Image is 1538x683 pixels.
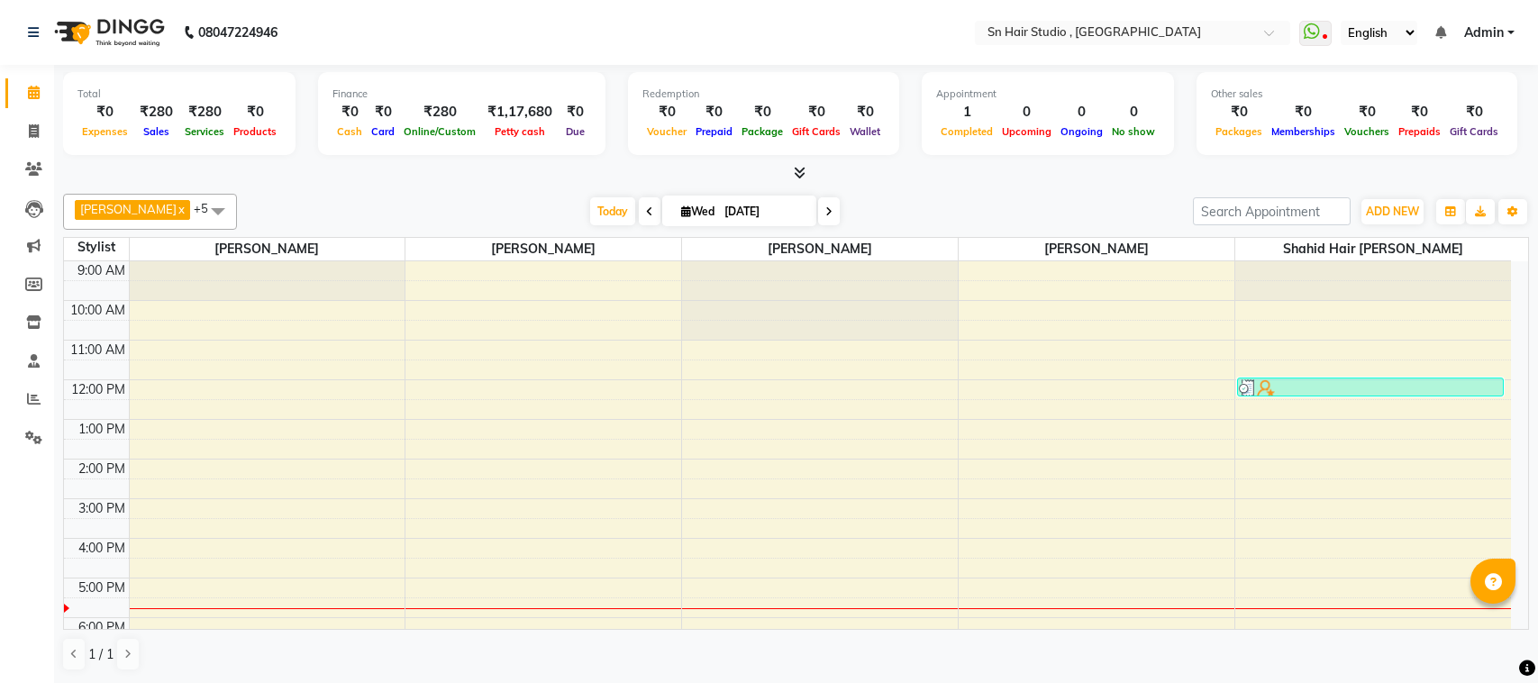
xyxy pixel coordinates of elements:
div: ₹0 [737,102,787,123]
div: 1 [936,102,997,123]
span: 1 / 1 [88,645,114,664]
span: [PERSON_NAME] [682,238,958,260]
span: [PERSON_NAME] [130,238,405,260]
div: 0 [1107,102,1160,123]
span: Vouchers [1340,125,1394,138]
div: 0 [1056,102,1107,123]
div: Other sales [1211,87,1503,102]
div: ₹0 [560,102,591,123]
div: [PERSON_NAME], TK01, 11:55 AM-12:25 PM, Hair Wash Women -Hair Upto Back [1238,378,1504,396]
span: +5 [194,201,222,215]
span: Voucher [642,125,691,138]
span: Products [229,125,281,138]
div: 12:00 PM [68,380,129,399]
span: Ongoing [1056,125,1107,138]
div: ₹280 [399,102,480,123]
span: Expenses [77,125,132,138]
div: Finance [332,87,591,102]
b: 08047224946 [198,7,278,58]
div: ₹0 [77,102,132,123]
div: ₹0 [845,102,885,123]
span: Card [367,125,399,138]
div: ₹0 [1445,102,1503,123]
div: ₹280 [180,102,229,123]
span: Prepaids [1394,125,1445,138]
span: Completed [936,125,997,138]
div: 4:00 PM [75,539,129,558]
span: Gift Cards [787,125,845,138]
span: Due [561,125,589,138]
div: ₹0 [1267,102,1340,123]
span: [PERSON_NAME] [80,202,177,216]
div: ₹0 [1394,102,1445,123]
span: Services [180,125,229,138]
div: ₹0 [787,102,845,123]
span: Petty cash [490,125,550,138]
div: Redemption [642,87,885,102]
span: Cash [332,125,367,138]
span: Memberships [1267,125,1340,138]
span: Packages [1211,125,1267,138]
div: Stylist [64,238,129,257]
img: logo [46,7,169,58]
div: Total [77,87,281,102]
span: Prepaid [691,125,737,138]
div: Appointment [936,87,1160,102]
input: 2025-09-03 [719,198,809,225]
span: ADD NEW [1366,205,1419,218]
span: shahid hair [PERSON_NAME] [1235,238,1511,260]
div: ₹0 [1211,102,1267,123]
span: Package [737,125,787,138]
div: ₹0 [642,102,691,123]
div: ₹280 [132,102,180,123]
div: 5:00 PM [75,578,129,597]
div: 11:00 AM [67,341,129,360]
button: ADD NEW [1361,199,1424,224]
span: Online/Custom [399,125,480,138]
div: 6:00 PM [75,618,129,637]
span: [PERSON_NAME] [405,238,681,260]
div: ₹1,17,680 [480,102,560,123]
span: [PERSON_NAME] [959,238,1234,260]
span: Sales [139,125,174,138]
div: 9:00 AM [74,261,129,280]
span: Wallet [845,125,885,138]
iframe: chat widget [1462,611,1520,665]
div: ₹0 [367,102,399,123]
div: 10:00 AM [67,301,129,320]
span: Upcoming [997,125,1056,138]
div: ₹0 [691,102,737,123]
div: ₹0 [332,102,367,123]
span: No show [1107,125,1160,138]
div: ₹0 [229,102,281,123]
div: 1:00 PM [75,420,129,439]
span: Admin [1464,23,1504,42]
span: Today [590,197,635,225]
div: 2:00 PM [75,460,129,478]
div: 3:00 PM [75,499,129,518]
span: Wed [677,205,719,218]
div: ₹0 [1340,102,1394,123]
a: x [177,202,185,216]
input: Search Appointment [1193,197,1351,225]
div: 0 [997,102,1056,123]
span: Gift Cards [1445,125,1503,138]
